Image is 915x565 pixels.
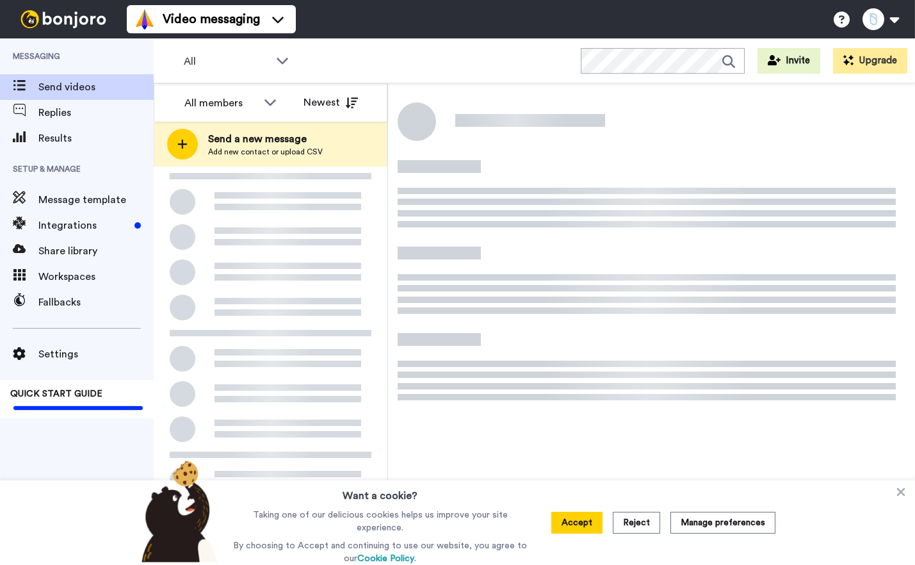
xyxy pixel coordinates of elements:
[38,243,154,259] span: Share library
[38,218,129,233] span: Integrations
[10,389,102,398] span: QUICK START GUIDE
[757,48,820,74] button: Invite
[833,48,907,74] button: Upgrade
[208,147,323,157] span: Add new contact or upload CSV
[230,539,530,565] p: By choosing to Accept and continuing to use our website, you agree to our .
[163,10,260,28] span: Video messaging
[184,95,257,111] div: All members
[38,131,154,146] span: Results
[343,480,417,504] h3: Want a cookie?
[38,269,154,284] span: Workspaces
[38,347,154,362] span: Settings
[184,54,270,69] span: All
[551,512,603,534] button: Accept
[38,192,154,208] span: Message template
[38,105,154,120] span: Replies
[134,9,155,29] img: vm-color.svg
[613,512,660,534] button: Reject
[38,295,154,310] span: Fallbacks
[670,512,775,534] button: Manage preferences
[38,79,154,95] span: Send videos
[357,554,414,563] a: Cookie Policy
[15,10,111,28] img: bj-logo-header-white.svg
[230,509,530,534] p: Taking one of our delicious cookies helps us improve your site experience.
[130,460,225,562] img: bear-with-cookie.png
[294,90,368,115] button: Newest
[208,131,323,147] span: Send a new message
